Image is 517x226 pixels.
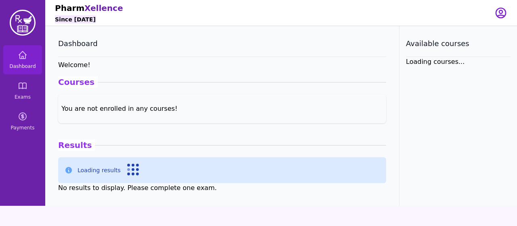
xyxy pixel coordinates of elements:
span: Courses [58,76,98,88]
a: Dashboard [3,45,42,74]
a: Payments [3,107,42,136]
span: Results [58,139,95,151]
span: Pharm [55,3,84,13]
div: No results to display. Please complete one exam. [58,183,386,193]
h6: Since [DATE] [55,15,96,23]
h6: Welcome ! [58,60,386,70]
div: Loading courses... [406,57,511,67]
p: Loading results [78,166,121,174]
h3: Dashboard [58,39,386,49]
img: PharmXellence Logo [10,10,36,36]
div: You are not enrolled in any courses! [58,101,386,117]
span: Exams [15,94,31,100]
span: Xellence [84,3,123,13]
span: Payments [11,125,35,131]
a: Exams [3,76,42,105]
span: Dashboard [9,63,36,70]
h3: Available courses [406,39,511,49]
